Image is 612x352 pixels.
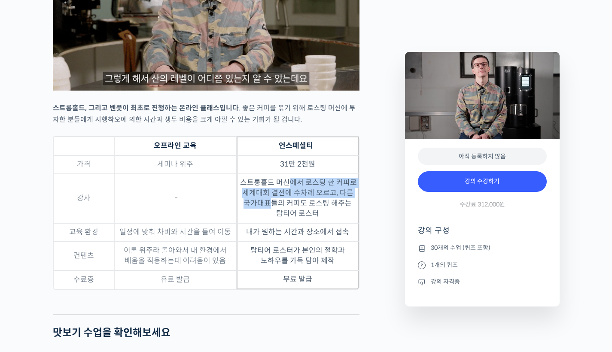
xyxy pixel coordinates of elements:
[279,141,313,150] strong: 언스페셜티
[79,285,89,292] span: 대화
[3,272,57,294] a: 홈
[114,270,237,289] td: 유료 발급
[418,243,547,253] li: 30개의 수업 (퀴즈 포함)
[27,285,32,292] span: 홈
[53,270,114,289] td: 수료증
[114,155,237,174] td: 세미나 위주
[237,242,359,270] td: 탑티어 로스터가 본인의 철학과 노하우를 가득 담아 제작
[418,225,547,243] h4: 강의 구성
[418,148,547,165] div: 아직 등록하지 않음
[114,242,237,270] td: 이론 위주라 돌아와서 내 환경에서 배움을 적용하는데 어려움이 있음
[460,200,505,209] span: 수강료 312,000원
[133,285,143,292] span: 설정
[237,174,359,223] td: 스트롱홀드 머신에서 로스팅 한 커피로 세계대회 결선에 수차례 오르고, 다른 국가대표들의 커피도 로스팅 해주는 탑티어 로스터
[114,137,237,155] th: 오프라인 교육
[237,155,359,174] td: 31만 2천원
[418,276,547,287] li: 강의 자격증
[418,171,547,192] a: 강의 수강하기
[418,260,547,270] li: 1개의 퀴즈
[53,174,114,223] td: 강사
[114,174,237,223] td: -
[111,272,165,294] a: 설정
[53,242,114,270] td: 컨텐츠
[57,272,111,294] a: 대화
[53,326,171,339] strong: 맛보기 수업을 확인해보세요
[53,102,359,125] p: . 좋은 커피를 볶기 위해 로스팅 머신에 투자한 분들에게 시행착오에 의한 시간과 생두 비용을 크게 아낄 수 있는 기회가 될 겁니다.
[53,155,114,174] td: 가격
[237,270,359,289] td: 무료 발급
[53,103,239,112] strong: 스트롱홀드, 그리고 벤풋이 최초로 진행하는 온라인 클래스입니다
[53,223,114,242] td: 교육 환경
[114,223,237,242] td: 일정에 맞춰 차비와 시간을 들여 이동
[237,223,359,242] td: 내가 원하는 시간과 장소에서 접속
